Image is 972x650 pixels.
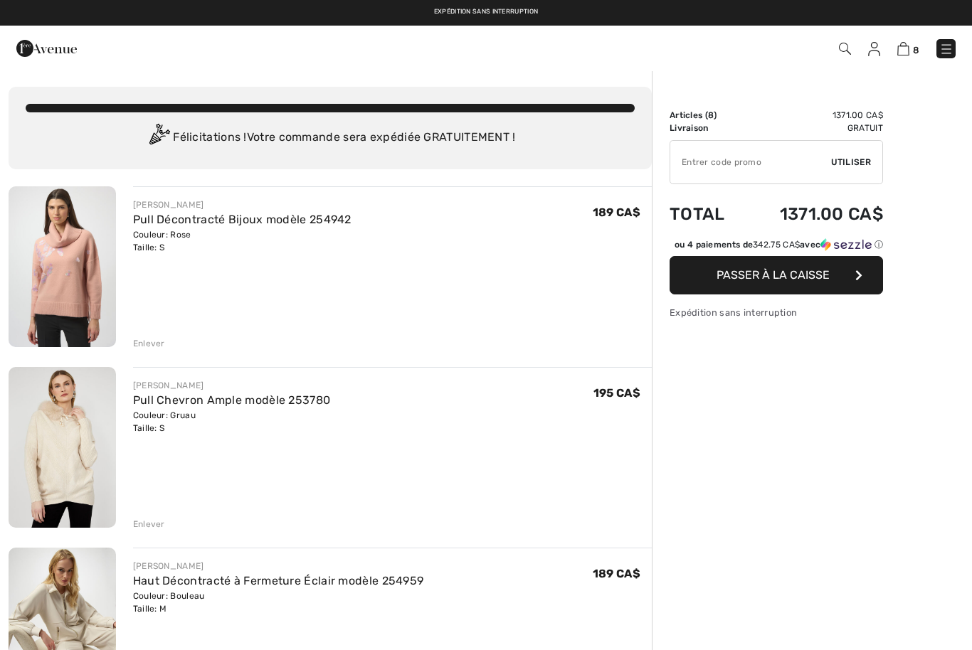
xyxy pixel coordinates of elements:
img: Panier d'achat [897,42,909,55]
span: 189 CA$ [593,206,640,219]
div: ou 4 paiements de avec [675,238,883,251]
div: [PERSON_NAME] [133,198,352,211]
img: Menu [939,42,953,56]
a: Pull Décontracté Bijoux modèle 254942 [133,213,352,226]
button: Passer à la caisse [670,256,883,294]
div: Couleur: Bouleau Taille: M [133,590,424,615]
span: 342.75 CA$ [753,240,800,250]
div: ou 4 paiements de342.75 CA$avecSezzle Cliquez pour en savoir plus sur Sezzle [670,238,883,256]
img: Mes infos [868,42,880,56]
span: 8 [708,110,714,120]
img: Recherche [839,43,851,55]
div: Félicitations ! Votre commande sera expédiée GRATUITEMENT ! [26,124,635,152]
td: 1371.00 CA$ [744,109,883,122]
div: Couleur: Rose Taille: S [133,228,352,254]
input: Code promo [670,141,831,183]
img: Pull Chevron Ample modèle 253780 [9,367,116,528]
td: Gratuit [744,122,883,134]
img: Pull Décontracté Bijoux modèle 254942 [9,186,116,347]
td: Total [670,190,744,238]
div: [PERSON_NAME] [133,379,331,392]
span: 8 [913,45,919,55]
div: Expédition sans interruption [670,306,883,319]
td: 1371.00 CA$ [744,190,883,238]
a: 1ère Avenue [16,41,77,54]
img: Congratulation2.svg [144,124,173,152]
a: 8 [897,40,919,57]
span: 195 CA$ [593,386,640,400]
div: Enlever [133,337,165,350]
a: Pull Chevron Ample modèle 253780 [133,393,331,407]
div: Couleur: Gruau Taille: S [133,409,331,435]
div: Enlever [133,518,165,531]
img: Sezzle [820,238,872,251]
div: [PERSON_NAME] [133,560,424,572]
span: Passer à la caisse [717,268,830,282]
a: Haut Décontracté à Fermeture Éclair modèle 254959 [133,574,424,587]
span: Utiliser [831,156,871,169]
td: Articles ( ) [670,109,744,122]
span: 189 CA$ [593,567,640,580]
img: 1ère Avenue [16,34,77,63]
td: Livraison [670,122,744,134]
